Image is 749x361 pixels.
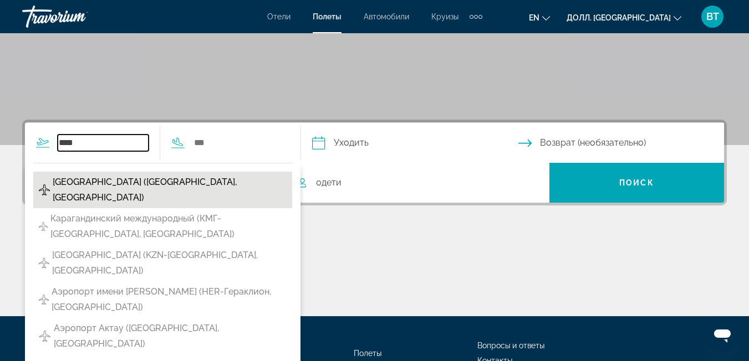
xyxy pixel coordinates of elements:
a: Автомобили [364,12,409,21]
ya-tr-span: Дети [322,177,342,188]
a: Полеты [313,12,342,21]
ya-tr-span: BT [706,11,719,22]
ya-tr-span: Поиск [619,178,654,187]
button: Пользовательское меню [698,5,727,28]
ya-tr-span: Возврат (необязательно) [540,137,646,148]
button: Дата отправления [312,123,518,163]
ya-tr-span: en [529,13,539,22]
a: Травориум [22,2,133,31]
div: Виджет поиска [25,122,724,203]
button: Дополнительные элементы навигации [470,8,482,25]
button: Карагандинский международный (КМГ-[GEOGRAPHIC_DATA], [GEOGRAPHIC_DATA]) [33,208,292,245]
a: Полеты [354,349,381,358]
ya-tr-span: [GEOGRAPHIC_DATA] (KZN-[GEOGRAPHIC_DATA], [GEOGRAPHIC_DATA]) [52,250,258,276]
ya-tr-span: Аэропорт Актау ([GEOGRAPHIC_DATA], [GEOGRAPHIC_DATA]) [54,323,219,349]
a: Вопросы и ответы [477,341,544,350]
button: [GEOGRAPHIC_DATA] (KZN-[GEOGRAPHIC_DATA], [GEOGRAPHIC_DATA]) [33,245,292,281]
ya-tr-span: Аэропорт имени [PERSON_NAME] (HER-Гераклион, [GEOGRAPHIC_DATA]) [52,286,271,312]
ya-tr-span: Долл. [GEOGRAPHIC_DATA] [567,13,671,22]
button: Аэропорт Актау ([GEOGRAPHIC_DATA], [GEOGRAPHIC_DATA]) [33,318,292,354]
button: Изменить язык [529,9,550,25]
a: Отели [267,12,291,21]
button: Аэропорт имени [PERSON_NAME] (HER-Гераклион, [GEOGRAPHIC_DATA]) [33,281,292,318]
button: Изменить валюту [567,9,681,25]
button: Поиск [549,163,724,203]
ya-tr-span: 0 [316,177,322,188]
button: Дата возврата [518,123,725,163]
a: Круизы [431,12,458,21]
ya-tr-span: Карагандинский международный (КМГ-[GEOGRAPHIC_DATA], [GEOGRAPHIC_DATA]) [50,213,235,239]
iframe: Кнопка запуска окна обмена сообщениями [705,317,740,352]
ya-tr-span: [GEOGRAPHIC_DATA] ([GEOGRAPHIC_DATA], [GEOGRAPHIC_DATA]) [53,177,237,203]
button: [GEOGRAPHIC_DATA] ([GEOGRAPHIC_DATA], [GEOGRAPHIC_DATA]) [33,172,292,208]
